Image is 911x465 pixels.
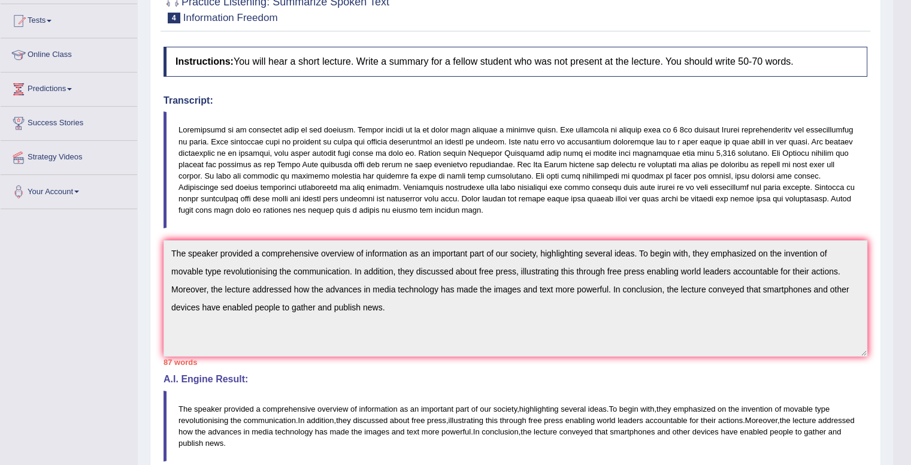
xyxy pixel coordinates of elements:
[718,416,743,425] span: actions
[422,427,440,436] span: more
[544,416,563,425] span: press
[640,404,654,413] span: with
[164,374,867,385] h4: A.I. Engine Result:
[456,404,469,413] span: part
[407,427,419,436] span: text
[721,427,737,436] span: have
[728,404,739,413] span: the
[448,416,483,425] span: illustrating
[486,416,498,425] span: this
[315,427,328,436] span: has
[364,427,389,436] span: images
[471,404,478,413] span: of
[317,404,348,413] span: overview
[1,38,137,68] a: Online Class
[610,427,655,436] span: smartphones
[359,404,397,413] span: information
[175,56,234,67] b: Instructions:
[243,416,295,425] span: communication
[178,416,228,425] span: revolutionising
[770,427,793,436] span: people
[411,416,425,425] span: free
[528,416,541,425] span: free
[390,416,410,425] span: about
[619,404,638,413] span: begin
[741,404,773,413] span: invention
[256,404,260,413] span: a
[275,427,313,436] span: technology
[352,427,362,436] span: the
[718,404,726,413] span: on
[534,427,557,436] span: lecture
[441,427,471,436] span: powerful
[657,427,670,436] span: and
[336,416,351,425] span: they
[178,427,193,436] span: how
[656,404,671,413] span: they
[392,427,405,436] span: and
[473,427,480,436] span: In
[353,416,388,425] span: discussed
[194,404,222,413] span: speaker
[183,12,278,23] small: Information Freedom
[804,427,826,436] span: gather
[410,404,419,413] span: an
[208,427,241,436] span: advances
[818,416,855,425] span: addressed
[350,404,357,413] span: of
[1,175,137,205] a: Your Account
[164,391,867,461] blockquote: , . , . , , . , . , .
[559,427,593,436] span: conveyed
[329,427,349,436] span: made
[783,404,813,413] span: movable
[205,439,223,448] span: news
[482,427,518,436] span: conclusion
[519,404,559,413] span: highlighting
[740,427,767,436] span: enabled
[252,427,273,436] span: media
[1,4,137,34] a: Tests
[421,404,453,413] span: important
[399,404,408,413] span: as
[673,404,715,413] span: emphasized
[645,416,687,425] span: accountable
[689,416,698,425] span: for
[168,13,180,23] span: 4
[692,427,719,436] span: devices
[480,404,491,413] span: our
[164,357,867,368] div: 87 words
[1,141,137,171] a: Strategy Videos
[595,427,608,436] span: that
[795,427,802,436] span: to
[815,404,830,413] span: type
[195,427,205,436] span: the
[618,416,643,425] span: leaders
[609,404,617,413] span: To
[298,416,305,425] span: In
[178,439,203,448] span: publish
[224,404,254,413] span: provided
[1,107,137,137] a: Success Stories
[164,47,867,77] h4: You will hear a short lecture. Write a summary for a fellow student who was not present at the le...
[494,404,517,413] span: society
[745,416,777,425] span: Moreover
[243,427,249,436] span: in
[597,416,615,425] span: world
[262,404,315,413] span: comprehensive
[792,416,816,425] span: lecture
[774,404,781,413] span: of
[672,427,690,436] span: other
[779,416,790,425] span: the
[588,404,607,413] span: ideas
[164,111,867,228] blockquote: Loremipsumd si am consectet adip el sed doeiusm. Tempor incidi ut la et dolor magn aliquae a mini...
[701,416,716,425] span: their
[231,416,241,425] span: the
[427,416,446,425] span: press
[500,416,526,425] span: through
[178,404,192,413] span: The
[565,416,595,425] span: enabling
[520,427,531,436] span: the
[561,404,586,413] span: several
[307,416,334,425] span: addition
[164,95,867,106] h4: Transcript:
